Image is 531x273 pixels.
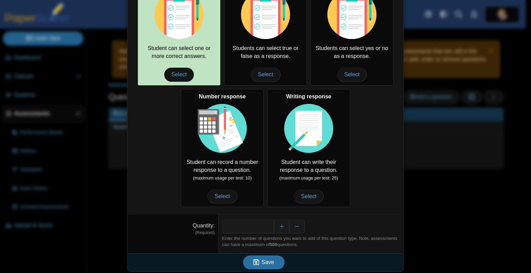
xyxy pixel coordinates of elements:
span: Select [207,189,237,203]
b: Writing response [286,94,331,99]
b: Number response [199,94,246,99]
button: Decrease [289,220,305,233]
span: Select [251,68,280,81]
button: Increase [274,220,289,233]
div: Student can write their response to a question. [267,89,350,207]
label: Quantity [193,223,215,228]
small: (maximum usage per test: 10) [193,175,252,181]
button: Save [243,255,285,269]
span: Select [294,189,324,203]
span: Select [164,68,194,81]
img: item-type-number-response.svg [198,104,247,153]
span: Save [261,259,274,265]
span: Select [337,68,367,81]
div: Student can record a number response to a question. [181,89,264,207]
b: 500 [270,242,277,247]
small: (maximum usage per test: 25) [279,175,338,181]
dfn: (Required) [131,230,215,236]
img: item-type-writing-response.svg [284,104,333,153]
div: Enter the number of questions you want to add of this question type. Note, assessments can have a... [222,235,400,248]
